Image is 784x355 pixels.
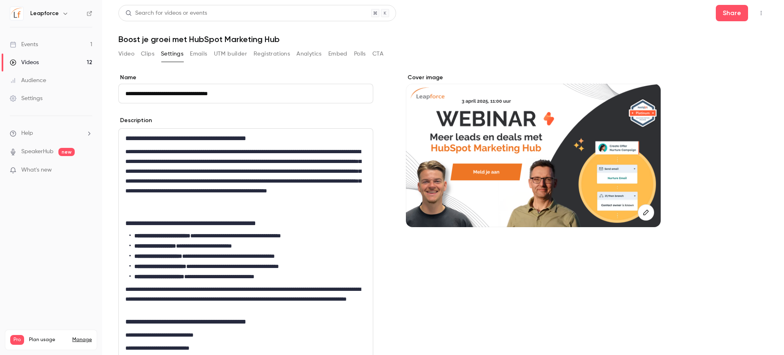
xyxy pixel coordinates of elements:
[141,47,154,60] button: Clips
[10,335,24,345] span: Pro
[21,129,33,138] span: Help
[10,94,42,103] div: Settings
[755,7,768,20] button: Top Bar Actions
[125,9,207,18] div: Search for videos or events
[354,47,366,60] button: Polls
[328,47,347,60] button: Embed
[118,34,768,44] h1: Boost je groei met HubSpot Marketing Hub
[118,74,373,82] label: Name
[10,58,39,67] div: Videos
[29,337,67,343] span: Plan usage
[58,148,75,156] span: new
[118,116,152,125] label: Description
[372,47,383,60] button: CTA
[21,147,53,156] a: SpeakerHub
[72,337,92,343] a: Manage
[716,5,748,21] button: Share
[190,47,207,60] button: Emails
[10,40,38,49] div: Events
[10,129,92,138] li: help-dropdown-opener
[118,47,134,60] button: Video
[10,7,23,20] img: Leapforce
[21,166,52,174] span: What's new
[296,47,322,60] button: Analytics
[161,47,183,60] button: Settings
[10,76,46,85] div: Audience
[30,9,59,18] h6: Leapforce
[254,47,290,60] button: Registrations
[406,74,661,82] label: Cover image
[214,47,247,60] button: UTM builder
